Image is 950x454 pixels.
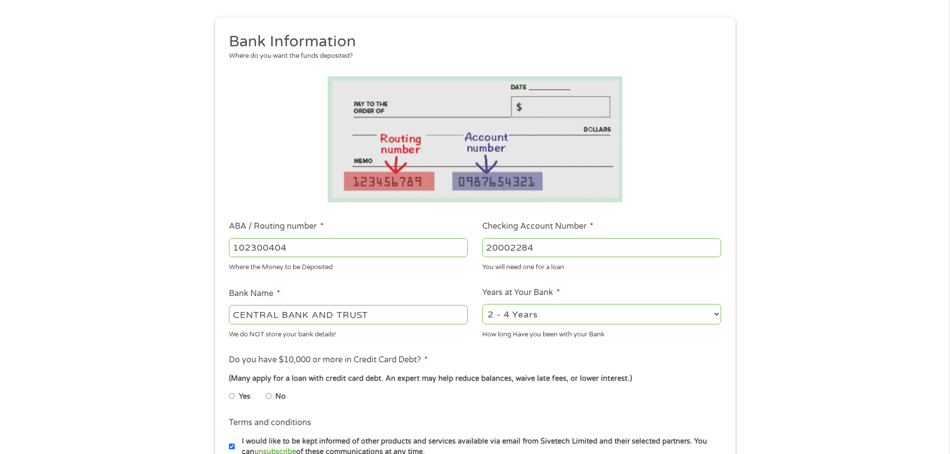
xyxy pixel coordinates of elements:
label: Yes [239,391,250,402]
input: 345634636 [482,238,721,257]
div: Where do you want the funds deposited? [229,51,714,61]
label: Years at Your Bank [482,288,560,298]
div: How long Have you been with your Bank [482,326,721,339]
div: You will need one for a loan. [482,259,721,273]
img: Routing number location [328,76,623,202]
label: Terms and conditions [229,418,311,428]
div: We do NOT store your bank details! [229,326,468,339]
label: ABA / Routing number [229,221,324,232]
label: Do you have $10,000 or more in Credit Card Debt? [229,355,428,365]
div: (Many apply for a loan with credit card debt. An expert may help reduce balances, waive late fees... [229,373,721,384]
input: 263177916 [229,238,468,257]
div: Where the Money to be Deposited [229,259,468,273]
label: No [275,391,286,402]
label: Checking Account Number [482,221,593,232]
h2: Bank Information [229,32,714,52]
label: Bank Name [229,289,280,299]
